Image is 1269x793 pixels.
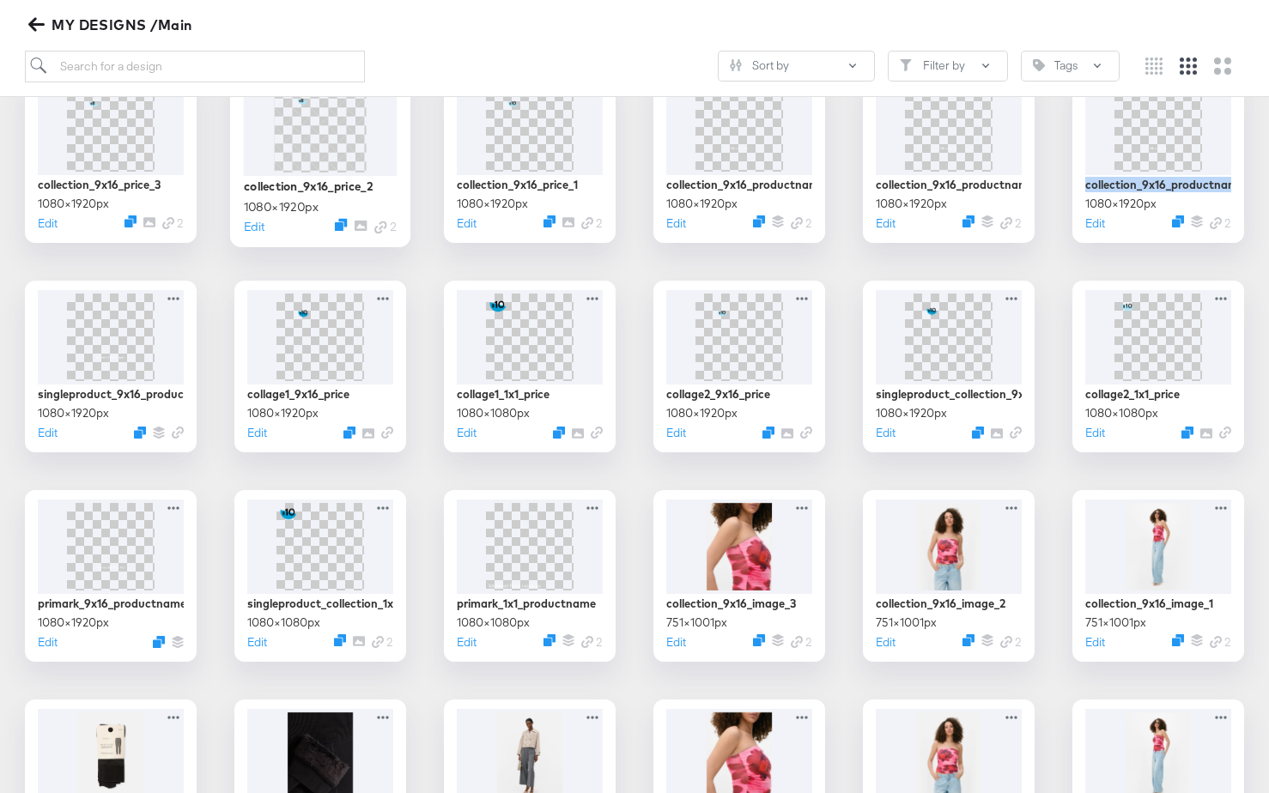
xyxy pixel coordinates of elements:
svg: Duplicate [153,636,165,648]
div: collection_9x16_image_2 [876,596,1005,612]
div: 1080 × 1080 px [1085,405,1158,421]
svg: Filter [900,59,912,71]
div: collection_9x16_productname_2 [876,177,1022,193]
button: Edit [876,215,896,232]
svg: Link [1000,636,1012,648]
svg: Duplicate [753,634,765,646]
svg: Link [1219,427,1231,439]
div: collection_9x16_productname_11080×1920pxEditDuplicateLink 2 [1072,71,1244,243]
button: Edit [876,425,896,441]
svg: Link [791,217,803,229]
button: Duplicate [543,634,556,646]
svg: Duplicate [762,427,774,439]
svg: Duplicate [962,215,975,227]
button: MY DESIGNS /Main [25,13,199,37]
svg: Link [1010,427,1022,439]
div: singleproduct_9x16_productname [38,386,184,403]
svg: Duplicate [343,427,355,439]
svg: Duplicate [334,634,346,646]
div: primark_9x16_productname1080×1920pxEditDuplicate [25,490,197,662]
button: Edit [247,425,267,441]
div: collection_9x16_productname_21080×1920pxEditDuplicateLink 2 [863,71,1035,243]
div: 2 [1210,215,1231,232]
button: Edit [38,215,58,232]
button: SlidersSort by [718,51,875,82]
div: collection_9x16_price_21080×1920pxEditDuplicateLink 2 [230,67,410,247]
div: 1080 × 1920 px [457,196,528,212]
button: Edit [1085,215,1105,232]
div: singleproduct_collection_9x16_price [876,386,1022,403]
button: Duplicate [1172,634,1184,646]
div: 1080 × 1920 px [247,405,319,421]
div: collection_9x16_image_3751×1001pxEditDuplicateLink 2 [653,490,825,662]
svg: Medium grid [1180,58,1197,75]
button: Edit [1085,634,1105,651]
svg: Duplicate [962,634,975,646]
svg: Duplicate [543,215,556,227]
svg: Duplicate [335,218,348,231]
div: primark_9x16_productname [38,596,184,612]
svg: Link [581,217,593,229]
svg: Link [162,217,174,229]
div: collage2_1x1_price1080×1080pxEditDuplicate [1072,281,1244,452]
div: collage1_1x1_price [457,386,549,403]
div: collection_9x16_image_2751×1001pxEditDuplicateLink 2 [863,490,1035,662]
svg: Tag [1033,59,1045,71]
div: 2 [374,218,397,234]
div: collection_9x16_price_1 [457,177,578,193]
div: singleproduct_collection_1x1_price [247,596,393,612]
div: 1080 × 1920 px [666,196,738,212]
svg: Link [1210,217,1222,229]
svg: Duplicate [753,215,765,227]
svg: Duplicate [134,427,146,439]
svg: Duplicate [124,215,137,227]
svg: Duplicate [1172,215,1184,227]
div: collage1_1x1_price1080×1080pxEditDuplicate [444,281,616,452]
div: 1080 × 1920 px [38,196,109,212]
div: singleproduct_9x16_productname1080×1920pxEditDuplicate [25,281,197,452]
div: collection_9x16_price_31080×1920pxEditDuplicateLink 2 [25,71,197,243]
div: 1080 × 1080 px [247,614,320,631]
div: 1080 × 1920 px [38,614,109,631]
button: Edit [38,425,58,441]
div: 751 × 1001 px [1085,614,1146,631]
div: collection_9x16_price_11080×1920pxEditDuplicateLink 2 [444,71,616,243]
svg: Link [591,427,603,439]
div: 2 [791,215,812,232]
div: 2 [791,634,812,651]
div: 1080 × 1920 px [38,405,109,421]
div: collage2_9x16_price [666,386,770,403]
svg: Duplicate [972,427,984,439]
div: collection_9x16_price_2 [244,178,373,194]
div: 2 [1210,634,1231,651]
div: 2 [581,634,603,651]
div: 2 [162,215,184,232]
svg: Link [800,427,812,439]
button: Edit [247,634,267,651]
svg: Duplicate [553,427,565,439]
div: 751 × 1001 px [666,614,727,631]
div: 1080 × 1920 px [666,405,738,421]
div: 1080 × 1920 px [244,198,319,215]
button: Duplicate [1181,427,1193,439]
svg: Link [581,636,593,648]
div: 1080 × 1080 px [457,614,530,631]
button: Edit [1085,425,1105,441]
input: Search for a design [25,51,365,82]
div: 2 [372,634,393,651]
div: collection_9x16_productname_1 [1085,177,1231,193]
div: collection_9x16_image_1 [1085,596,1213,612]
span: MY DESIGNS /Main [32,13,192,37]
div: collection_9x16_productname_31080×1920pxEditDuplicateLink 2 [653,71,825,243]
button: Edit [876,634,896,651]
svg: Sliders [730,59,742,71]
svg: Link [372,636,384,648]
